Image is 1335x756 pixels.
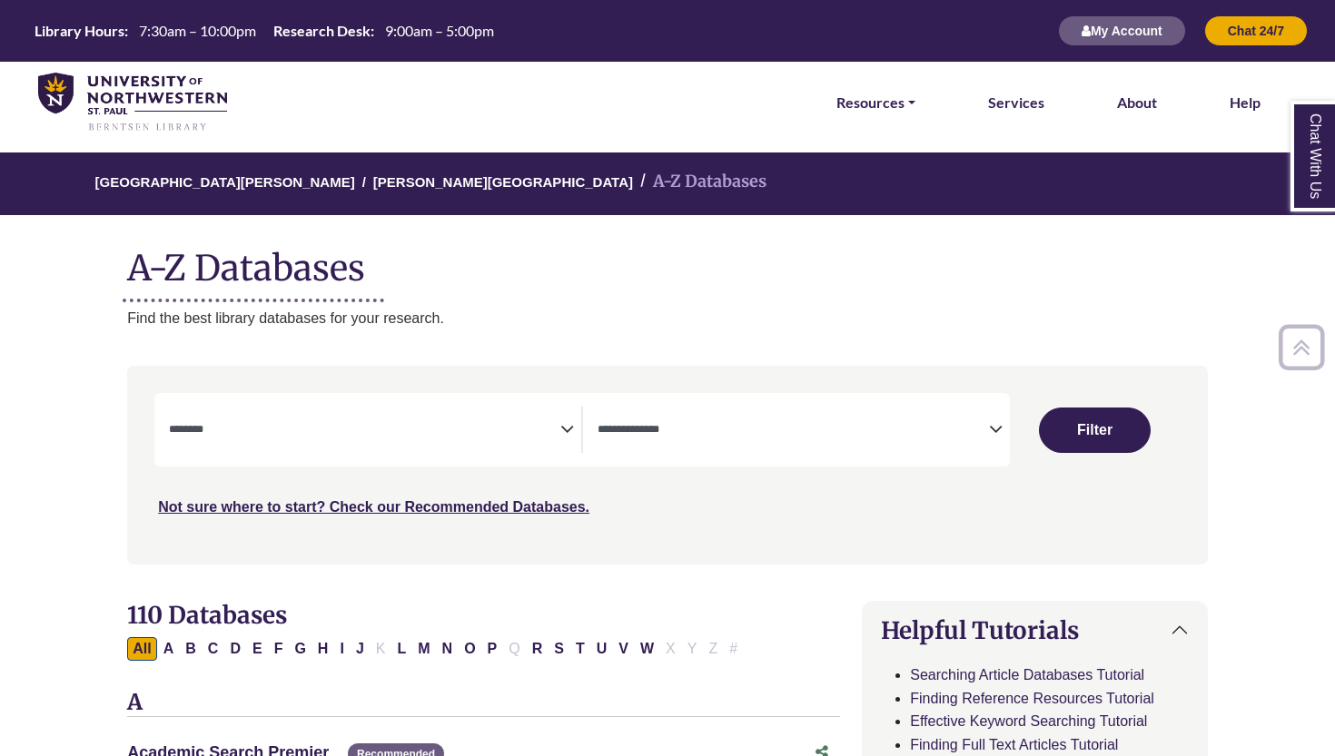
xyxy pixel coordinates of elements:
a: Chat 24/7 [1204,23,1308,38]
a: Not sure where to start? Check our Recommended Databases. [158,499,589,515]
img: library_home [38,73,227,133]
span: 7:30am – 10:00pm [139,22,256,39]
a: Hours Today [27,21,501,42]
div: Alpha-list to filter by first letter of database name [127,640,745,655]
button: Filter Results D [224,637,246,661]
a: [PERSON_NAME][GEOGRAPHIC_DATA] [373,172,633,190]
button: Filter Results N [437,637,459,661]
a: Resources [836,91,915,114]
span: 9:00am – 5:00pm [385,22,494,39]
button: Filter Results E [247,637,268,661]
h3: A [127,690,840,717]
button: Filter Results C [203,637,224,661]
button: Filter Results A [158,637,180,661]
button: Filter Results I [334,637,349,661]
button: Filter Results V [613,637,634,661]
textarea: Search [169,424,560,438]
button: Filter Results J [351,637,370,661]
button: Filter Results F [269,637,289,661]
button: Filter Results R [527,637,549,661]
textarea: Search [598,424,989,438]
button: Filter Results P [482,637,503,661]
button: Filter Results T [570,637,590,661]
button: Helpful Tutorials [863,602,1207,659]
button: Filter Results U [591,637,613,661]
th: Library Hours: [27,21,129,40]
button: All [127,637,156,661]
a: Searching Article Databases Tutorial [910,667,1144,682]
button: Filter Results B [180,637,202,661]
button: Filter Results H [312,637,334,661]
th: Research Desk: [266,21,375,40]
a: About [1117,91,1157,114]
a: Services [988,91,1044,114]
span: 110 Databases [127,600,287,630]
h1: A-Z Databases [127,233,1208,289]
button: Filter Results L [391,637,411,661]
button: Submit for Search Results [1039,407,1151,453]
button: Filter Results M [412,637,435,661]
button: My Account [1058,15,1186,46]
button: Filter Results O [459,637,480,661]
button: Filter Results S [549,637,569,661]
nav: breadcrumb [127,152,1208,215]
p: Find the best library databases for your research. [127,307,1208,330]
a: [GEOGRAPHIC_DATA][PERSON_NAME] [95,172,355,190]
a: Finding Full Text Articles Tutorial [910,737,1118,752]
button: Filter Results G [289,637,311,661]
a: Help [1230,91,1261,114]
a: Back to Top [1272,335,1330,359]
a: Effective Keyword Searching Tutorial [910,713,1147,729]
a: My Account [1058,23,1186,38]
button: Chat 24/7 [1204,15,1308,46]
a: Finding Reference Resources Tutorial [910,691,1154,706]
table: Hours Today [27,21,501,38]
button: Filter Results W [635,637,659,661]
li: A-Z Databases [633,169,766,195]
nav: Search filters [127,366,1208,564]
